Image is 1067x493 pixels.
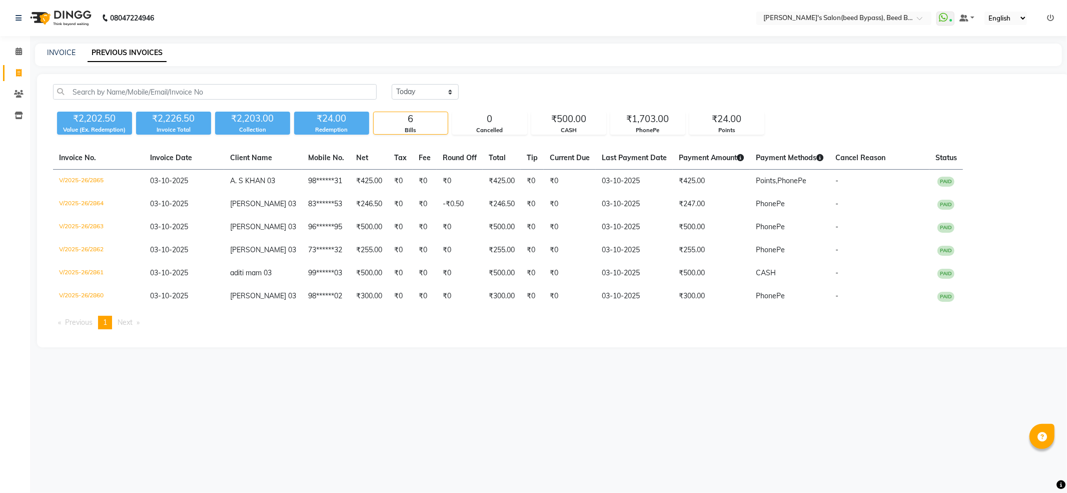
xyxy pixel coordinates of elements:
span: Previous [65,318,93,327]
td: ₹500.00 [483,216,521,239]
td: ₹300.00 [483,285,521,308]
div: ₹2,202.50 [57,112,132,126]
span: - [835,291,838,300]
span: [PERSON_NAME] 03 [230,199,296,208]
td: ₹425.00 [673,170,750,193]
span: PAID [937,223,954,233]
td: V/2025-26/2860 [53,285,144,308]
td: ₹0 [388,262,413,285]
td: ₹425.00 [483,170,521,193]
td: ₹0 [521,193,544,216]
span: PAID [937,200,954,210]
span: Points, [756,176,777,185]
span: [PERSON_NAME] 03 [230,291,296,300]
span: 03-10-2025 [150,291,188,300]
td: ₹0 [388,285,413,308]
td: ₹0 [544,239,596,262]
span: Net [356,153,368,162]
td: ₹0 [521,170,544,193]
span: PhonePe [756,199,785,208]
span: Cancel Reason [835,153,885,162]
nav: Pagination [53,316,1053,329]
span: aditi mam 03 [230,268,272,277]
td: V/2025-26/2864 [53,193,144,216]
span: [PERSON_NAME] 03 [230,222,296,231]
td: ₹0 [388,239,413,262]
div: Collection [215,126,290,134]
img: logo [26,4,94,32]
td: ₹0 [544,262,596,285]
td: ₹0 [413,193,437,216]
span: A. S KHAN 03 [230,176,275,185]
span: 03-10-2025 [150,222,188,231]
div: ₹2,203.00 [215,112,290,126]
span: Fee [419,153,431,162]
td: V/2025-26/2865 [53,170,144,193]
td: ₹300.00 [350,285,388,308]
td: ₹255.00 [673,239,750,262]
span: Status [935,153,957,162]
span: Payment Amount [679,153,744,162]
td: 03-10-2025 [596,216,673,239]
input: Search by Name/Mobile/Email/Invoice No [53,84,377,100]
span: PhonePe [777,176,806,185]
td: ₹0 [437,285,483,308]
td: ₹500.00 [673,262,750,285]
div: PhonePe [611,126,685,135]
span: PAID [937,177,954,187]
td: 03-10-2025 [596,193,673,216]
span: 03-10-2025 [150,199,188,208]
td: ₹246.50 [350,193,388,216]
span: PhonePe [756,245,785,254]
td: ₹0 [437,170,483,193]
td: ₹255.00 [483,239,521,262]
span: Payment Methods [756,153,823,162]
td: ₹500.00 [350,216,388,239]
td: ₹0 [544,285,596,308]
td: ₹0 [521,285,544,308]
td: ₹500.00 [350,262,388,285]
td: ₹0 [521,239,544,262]
a: PREVIOUS INVOICES [88,44,167,62]
span: Invoice Date [150,153,192,162]
span: PAID [937,292,954,302]
span: - [835,176,838,185]
td: V/2025-26/2863 [53,216,144,239]
div: 0 [453,112,527,126]
td: ₹425.00 [350,170,388,193]
td: ₹247.00 [673,193,750,216]
span: 03-10-2025 [150,268,188,277]
td: V/2025-26/2862 [53,239,144,262]
td: ₹246.50 [483,193,521,216]
td: ₹0 [544,170,596,193]
td: 03-10-2025 [596,239,673,262]
td: ₹0 [437,216,483,239]
div: ₹500.00 [532,112,606,126]
span: 03-10-2025 [150,176,188,185]
td: -₹0.50 [437,193,483,216]
td: ₹0 [521,262,544,285]
td: ₹0 [388,216,413,239]
span: [PERSON_NAME] 03 [230,245,296,254]
div: Redemption [294,126,369,134]
div: Cancelled [453,126,527,135]
td: ₹0 [388,170,413,193]
span: Total [489,153,506,162]
td: ₹0 [437,262,483,285]
td: ₹300.00 [673,285,750,308]
span: CASH [756,268,776,277]
div: ₹24.00 [690,112,764,126]
div: ₹2,226.50 [136,112,211,126]
span: - [835,268,838,277]
span: Tax [394,153,407,162]
span: PAID [937,246,954,256]
span: Mobile No. [308,153,344,162]
td: V/2025-26/2861 [53,262,144,285]
div: Points [690,126,764,135]
td: ₹0 [413,170,437,193]
span: 1 [103,318,107,327]
td: ₹0 [544,216,596,239]
span: Current Due [550,153,590,162]
td: ₹255.00 [350,239,388,262]
td: 03-10-2025 [596,285,673,308]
